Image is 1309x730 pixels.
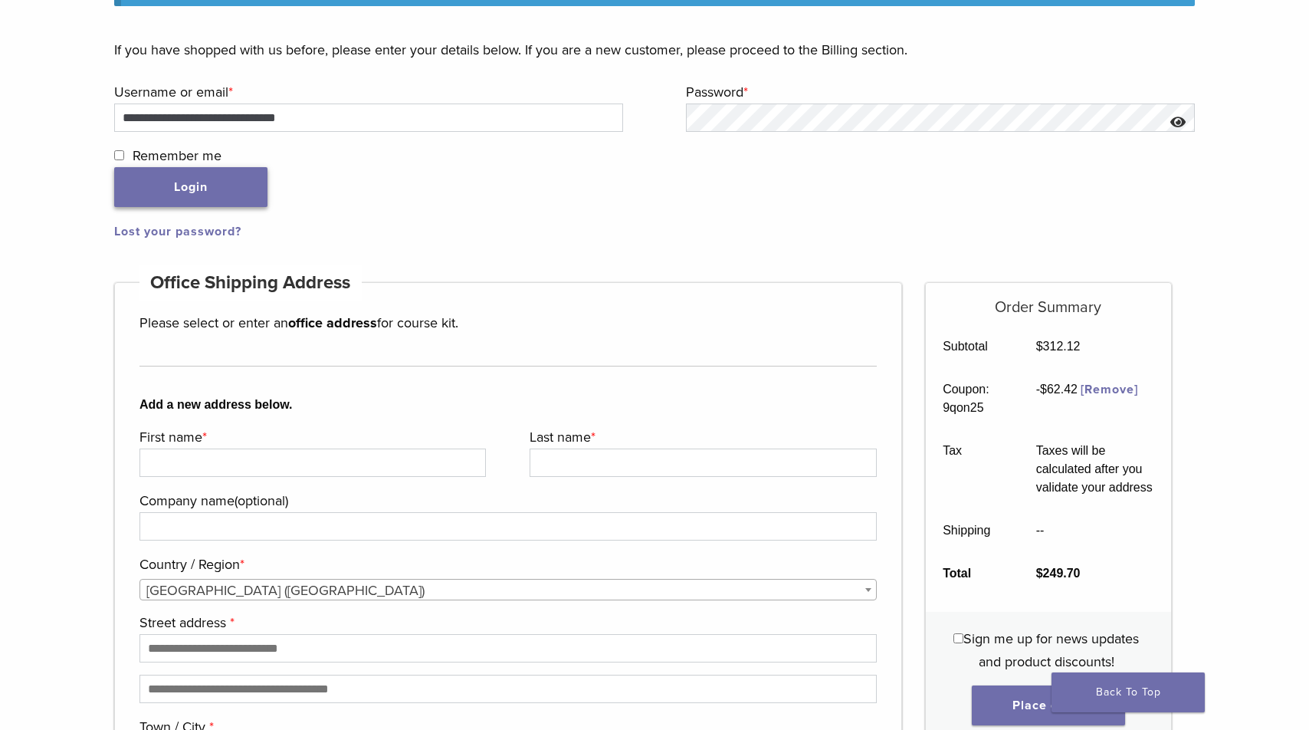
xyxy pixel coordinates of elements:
[1036,340,1081,353] bdi: 312.12
[1040,383,1078,396] span: 62.42
[139,579,877,600] span: Country / Region
[530,426,872,449] label: Last name
[133,147,221,164] span: Remember me
[1081,382,1138,397] a: Remove 9qon25 coupon
[1162,104,1195,143] button: Show password
[963,630,1139,670] span: Sign me up for news updates and product discounts!
[1019,429,1171,509] td: Taxes will be calculated after you validate your address
[926,552,1019,595] th: Total
[926,509,1019,552] th: Shipping
[114,150,124,160] input: Remember me
[926,325,1019,368] th: Subtotal
[1036,340,1043,353] span: $
[926,368,1019,429] th: Coupon: 9qon25
[114,38,1195,61] p: If you have shopped with us before, please enter your details below. If you are a new customer, p...
[972,686,1125,725] button: Place order
[288,314,377,331] strong: office address
[1051,672,1205,712] a: Back To Top
[235,492,288,509] span: (optional)
[139,426,482,449] label: First name
[1036,567,1081,580] bdi: 249.70
[139,311,877,334] p: Please select or enter an for course kit.
[926,429,1019,509] th: Tax
[926,283,1172,317] h5: Order Summary
[139,396,877,414] b: Add a new address below.
[953,633,963,643] input: Sign me up for news updates and product discounts!
[1019,368,1171,429] td: -
[114,167,267,207] button: Login
[139,611,873,634] label: Street address
[1036,524,1045,537] span: --
[114,81,619,104] label: Username or email
[139,265,362,301] h4: Office Shipping Address
[139,489,873,512] label: Company name
[1036,567,1043,580] span: $
[114,224,241,239] a: Lost your password?
[1040,383,1047,396] span: $
[686,81,1191,104] label: Password
[140,580,876,601] span: United States (US)
[139,553,873,576] label: Country / Region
